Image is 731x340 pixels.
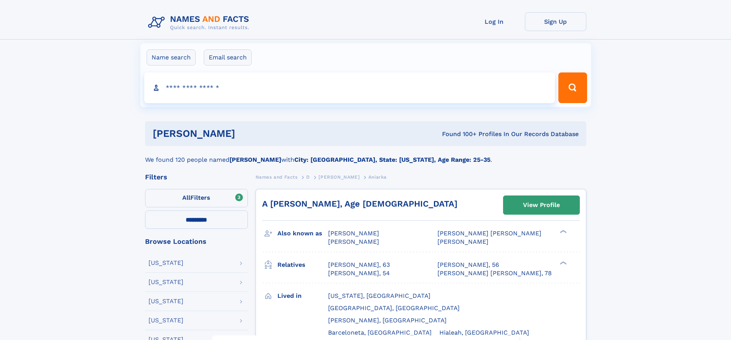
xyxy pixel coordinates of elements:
span: Aniarka [368,174,387,180]
span: [PERSON_NAME] [PERSON_NAME] [437,230,541,237]
div: [US_STATE] [149,317,183,324]
img: Logo Names and Facts [145,12,256,33]
button: Search Button [558,72,587,103]
span: [PERSON_NAME] [437,238,488,245]
span: [PERSON_NAME] [318,174,360,180]
div: Filters [145,174,248,181]
div: View Profile [523,196,560,214]
input: search input [144,72,555,103]
a: [PERSON_NAME], 54 [328,269,390,278]
span: All [182,194,190,201]
div: [US_STATE] [149,298,183,304]
h1: [PERSON_NAME] [153,129,339,138]
span: [PERSON_NAME] [328,230,379,237]
label: Email search [204,49,252,66]
a: Log In [464,12,525,31]
h3: Also known as [277,227,328,240]
a: [PERSON_NAME], 56 [437,261,499,269]
span: [GEOGRAPHIC_DATA], [GEOGRAPHIC_DATA] [328,304,460,312]
div: ❯ [558,260,567,265]
b: [PERSON_NAME] [229,156,281,163]
label: Name search [147,49,196,66]
a: [PERSON_NAME], 63 [328,261,390,269]
div: [US_STATE] [149,279,183,285]
a: Sign Up [525,12,586,31]
div: Found 100+ Profiles In Our Records Database [338,130,579,138]
span: D [306,174,310,180]
a: [PERSON_NAME] [PERSON_NAME], 78 [437,269,552,278]
h3: Lived in [277,289,328,302]
a: D [306,172,310,182]
a: View Profile [503,196,579,214]
span: [US_STATE], [GEOGRAPHIC_DATA] [328,292,431,299]
div: Browse Locations [145,238,248,245]
span: [PERSON_NAME] [328,238,379,245]
h3: Relatives [277,258,328,271]
div: [US_STATE] [149,260,183,266]
a: A [PERSON_NAME], Age [DEMOGRAPHIC_DATA] [262,199,457,209]
a: [PERSON_NAME] [318,172,360,182]
div: ❯ [558,229,567,234]
a: Names and Facts [256,172,298,182]
span: Hialeah, [GEOGRAPHIC_DATA] [439,329,529,336]
span: [PERSON_NAME], [GEOGRAPHIC_DATA] [328,317,447,324]
div: We found 120 people named with . [145,146,586,164]
b: City: [GEOGRAPHIC_DATA], State: [US_STATE], Age Range: 25-35 [294,156,490,163]
label: Filters [145,189,248,207]
span: Barceloneta, [GEOGRAPHIC_DATA] [328,329,432,336]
